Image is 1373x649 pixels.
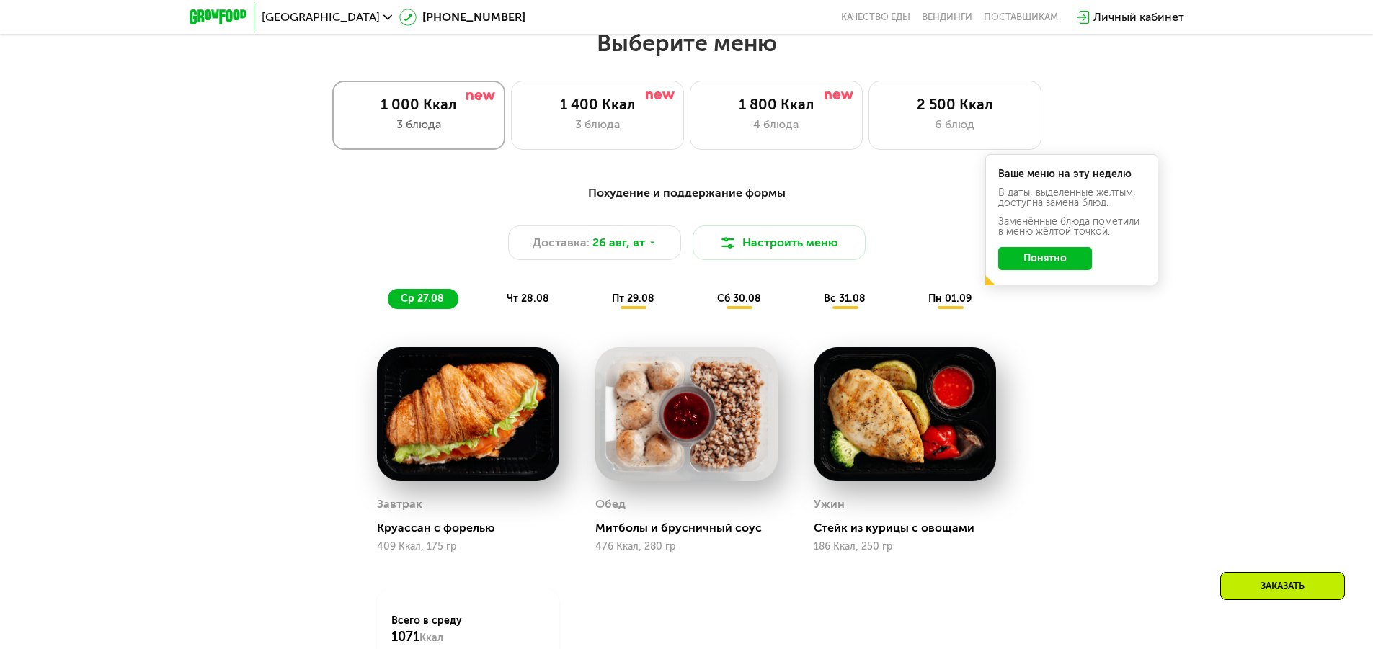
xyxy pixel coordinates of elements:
div: 476 Ккал, 280 гр [595,541,778,552]
div: 186 Ккал, 250 гр [814,541,996,552]
div: Обед [595,493,626,515]
div: Ваше меню на эту неделю [998,169,1145,179]
a: Качество еды [841,12,910,23]
span: Ккал [419,632,443,644]
div: 3 блюда [526,116,669,133]
div: 4 блюда [705,116,848,133]
button: Понятно [998,247,1092,270]
div: 6 блюд [884,116,1026,133]
span: 1071 [391,629,419,645]
span: пн 01.09 [928,292,972,305]
div: Похудение и поддержание формы [260,184,1114,202]
div: Круассан с форелью [377,521,571,535]
div: 2 500 Ккал [884,96,1026,113]
div: 409 Ккал, 175 гр [377,541,559,552]
div: Личный кабинет [1093,9,1184,26]
div: Митболы и брусничный соус [595,521,789,535]
div: 1 400 Ккал [526,96,669,113]
span: ср 27.08 [401,292,444,305]
button: Настроить меню [693,225,866,260]
span: [GEOGRAPHIC_DATA] [262,12,380,23]
span: пт 29.08 [612,292,654,305]
div: В даты, выделенные желтым, доступна замена блюд. [998,188,1145,208]
div: Всего в среду [391,614,545,645]
a: [PHONE_NUMBER] [399,9,525,26]
span: Доставка: [533,234,590,251]
div: Стейк из курицы с овощами [814,521,1008,535]
div: 1 000 Ккал [347,96,490,113]
h2: Выберите меню [46,29,1327,58]
div: 1 800 Ккал [705,96,848,113]
div: Завтрак [377,493,422,515]
div: 3 блюда [347,116,490,133]
span: сб 30.08 [717,292,761,305]
div: Заказать [1220,572,1345,600]
span: вс 31.08 [824,292,866,305]
span: 26 авг, вт [592,234,645,251]
a: Вендинги [922,12,972,23]
div: Ужин [814,493,845,515]
span: чт 28.08 [507,292,549,305]
div: поставщикам [984,12,1058,23]
div: Заменённые блюда пометили в меню жёлтой точкой. [998,217,1145,237]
